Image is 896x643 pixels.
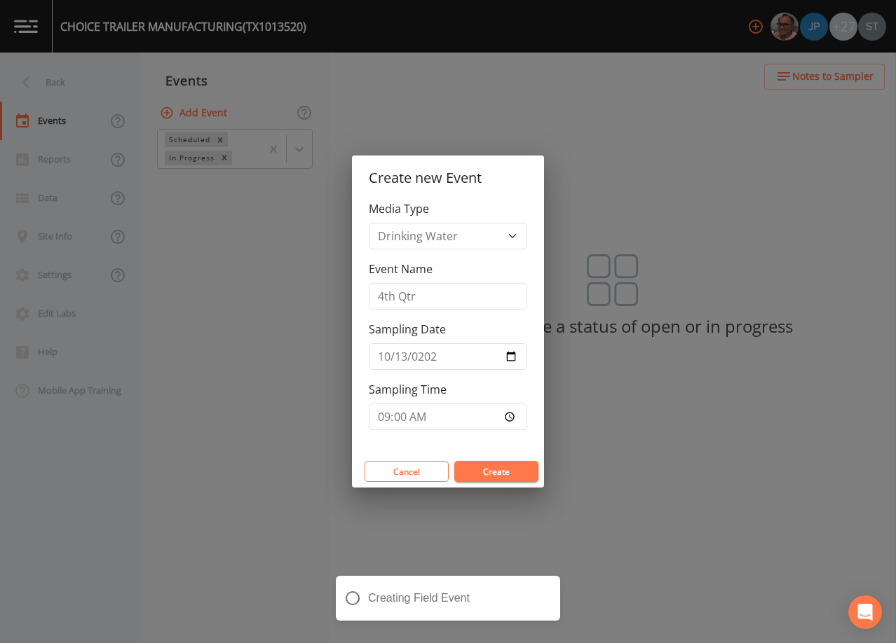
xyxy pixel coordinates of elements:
[369,200,429,217] label: Media Type
[352,155,544,200] h2: Create new Event
[336,576,560,621] div: Creating Field Event
[365,461,449,482] button: Cancel
[848,595,882,629] div: Open Intercom Messenger
[369,261,433,277] label: Event Name
[369,381,447,398] label: Sampling Time
[369,321,446,338] label: Sampling Date
[454,461,538,482] button: Create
